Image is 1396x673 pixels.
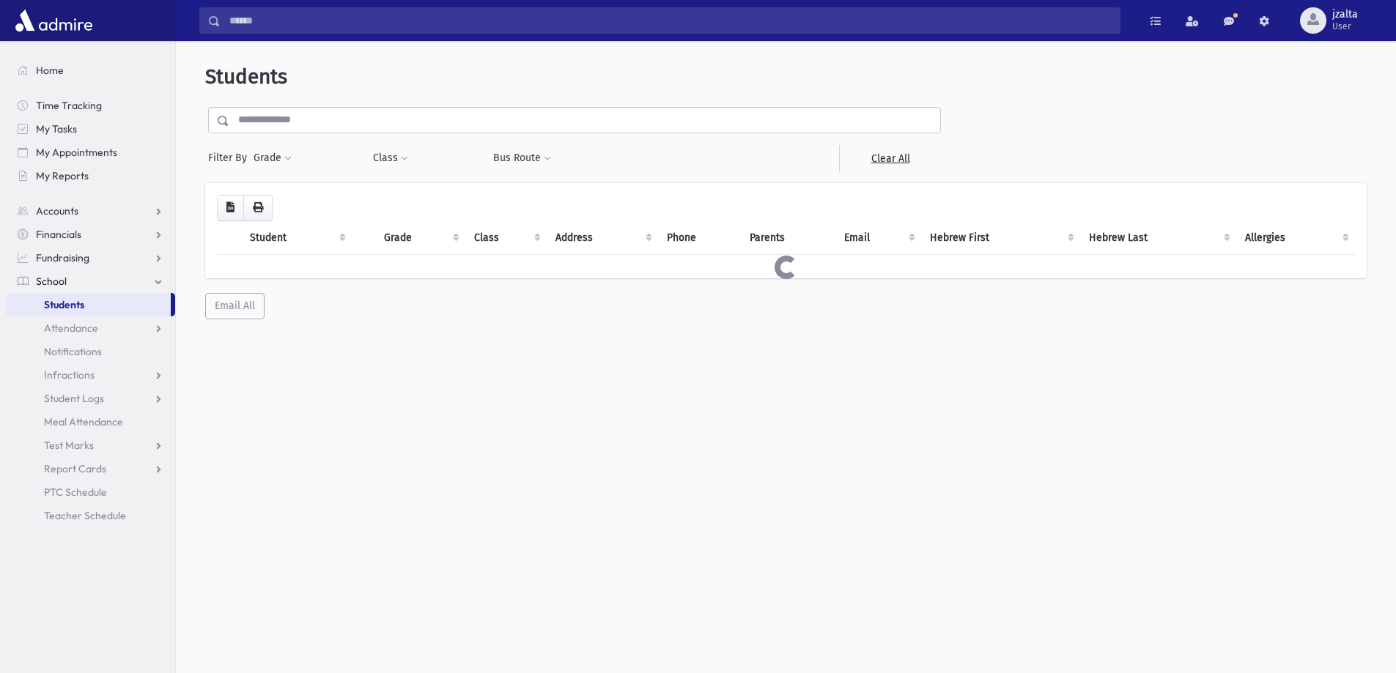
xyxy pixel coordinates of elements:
span: Meal Attendance [44,415,123,428]
input: Search [221,7,1120,34]
span: My Tasks [36,122,77,135]
a: Meal Attendance [6,410,175,434]
span: Student Logs [44,392,104,405]
a: My Tasks [6,117,175,141]
span: Attendance [44,321,98,335]
a: Fundraising [6,246,175,269]
span: Home [36,64,64,77]
span: Financials [36,228,81,241]
span: My Reports [36,169,89,182]
a: Student Logs [6,387,175,410]
span: Infractions [44,368,95,382]
th: Email [835,221,921,255]
button: CSV [217,195,244,221]
span: Notifications [44,345,102,358]
th: Address [547,221,658,255]
span: Teacher Schedule [44,509,126,522]
a: Clear All [839,145,941,171]
span: Accounts [36,204,78,217]
a: Teacher Schedule [6,504,175,527]
a: Report Cards [6,457,175,480]
button: Bus Route [492,145,552,171]
th: Hebrew First [921,221,1079,255]
span: Fundraising [36,251,89,264]
span: My Appointments [36,146,117,159]
th: Parents [741,221,835,255]
span: Filter By [208,150,253,166]
a: Financials [6,223,175,246]
a: Infractions [6,363,175,387]
span: School [36,275,67,288]
a: Notifications [6,340,175,363]
th: Grade [375,221,465,255]
span: User [1332,21,1358,32]
span: jzalta [1332,9,1358,21]
span: Students [205,64,287,89]
th: Phone [658,221,741,255]
a: Students [6,293,171,316]
th: Allergies [1236,221,1355,255]
a: My Reports [6,164,175,187]
a: PTC Schedule [6,480,175,504]
a: Test Marks [6,434,175,457]
span: PTC Schedule [44,486,107,499]
th: Class [465,221,547,255]
span: Students [44,298,84,311]
button: Print [243,195,273,221]
a: Time Tracking [6,94,175,117]
span: Report Cards [44,462,106,475]
span: Test Marks [44,439,94,452]
button: Email All [205,293,265,319]
span: Time Tracking [36,99,102,112]
a: Home [6,59,175,82]
th: Hebrew Last [1080,221,1237,255]
a: School [6,269,175,293]
button: Grade [253,145,292,171]
th: Student [241,221,352,255]
a: Accounts [6,199,175,223]
a: My Appointments [6,141,175,164]
a: Attendance [6,316,175,340]
img: AdmirePro [12,6,96,35]
button: Class [372,145,409,171]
